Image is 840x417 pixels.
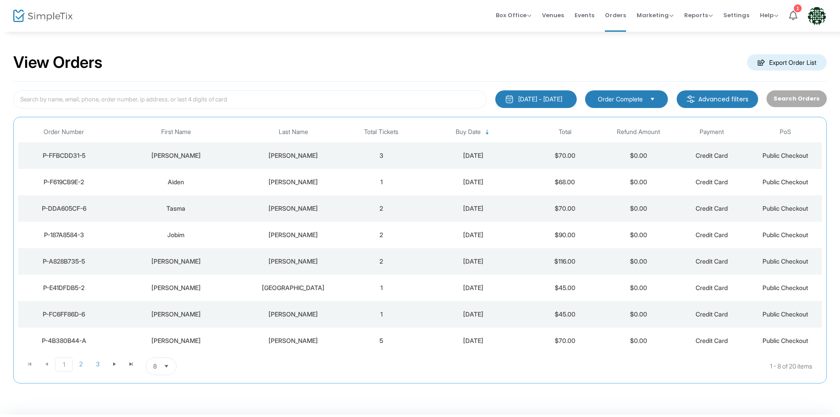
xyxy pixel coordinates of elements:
m-button: Advanced filters [677,90,758,108]
div: 24/8/2025 [420,178,526,186]
td: 1 [345,301,418,328]
td: 2 [345,248,418,275]
div: P-187A8584-3 [20,231,107,239]
div: P-FFBCDD31-5 [20,151,107,160]
span: Last Name [279,128,308,136]
td: $70.00 [528,195,602,222]
span: Credit Card [696,337,728,344]
div: 24/8/2025 [420,257,526,266]
td: $45.00 [528,301,602,328]
td: 3 [345,142,418,169]
span: Reports [684,11,713,19]
div: COSTIGAN [244,336,343,345]
span: Public Checkout [763,231,808,238]
div: P-E41DFDB5-2 [20,283,107,292]
div: P-FC6FF86D-6 [20,310,107,319]
span: Public Checkout [763,310,808,318]
td: 1 [345,169,418,195]
td: $0.00 [602,195,675,222]
div: 24/8/2025 [420,283,526,292]
td: $45.00 [528,275,602,301]
td: $90.00 [528,222,602,248]
td: 1 [345,275,418,301]
div: 24/8/2025 [420,151,526,160]
div: Jobim [112,231,239,239]
span: Orders [605,4,626,26]
div: Tait [244,204,343,213]
span: Credit Card [696,310,728,318]
td: $0.00 [602,142,675,169]
td: $0.00 [602,248,675,275]
td: 5 [345,328,418,354]
div: Anne-Marie [112,336,239,345]
th: Refund Amount [602,122,675,142]
button: Select [646,94,659,104]
span: Help [760,11,778,19]
span: Credit Card [696,231,728,238]
span: Go to the next page [106,357,123,371]
td: $70.00 [528,328,602,354]
button: Select [160,358,173,375]
td: $68.00 [528,169,602,195]
div: P-DDA605CF-6 [20,204,107,213]
div: P-A828B735-5 [20,257,107,266]
span: Events [575,4,594,26]
div: 1 [794,4,802,12]
span: 8 [153,362,157,371]
div: 24/8/2025 [420,204,526,213]
td: $0.00 [602,301,675,328]
span: Page 2 [73,357,89,371]
span: Marketing [637,11,674,19]
span: Order Number [44,128,84,136]
td: $70.00 [528,142,602,169]
span: Go to the last page [128,361,135,368]
div: Alana [112,310,239,319]
span: Order Complete [598,95,643,104]
span: Public Checkout [763,337,808,344]
span: Buy Date [456,128,481,136]
td: $0.00 [602,275,675,301]
td: $116.00 [528,248,602,275]
div: Danial [112,257,239,266]
td: 2 [345,222,418,248]
span: Public Checkout [763,178,808,186]
span: Credit Card [696,152,728,159]
div: Aiden [112,178,239,186]
th: Total Tickets [345,122,418,142]
div: Tasma [112,204,239,213]
span: Public Checkout [763,152,808,159]
span: PoS [780,128,791,136]
div: 24/8/2025 [420,336,526,345]
th: Total [528,122,602,142]
img: monthly [505,95,514,104]
span: Credit Card [696,284,728,291]
span: Page 1 [55,357,73,372]
div: P-F619CB9E-2 [20,178,107,186]
div: Areias da Mata [244,231,343,239]
div: P-4B380B44-A [20,336,107,345]
div: 24/8/2025 [420,231,526,239]
td: $0.00 [602,169,675,195]
span: Public Checkout [763,257,808,265]
span: Credit Card [696,257,728,265]
div: [DATE] - [DATE] [518,95,562,104]
span: Page 3 [89,357,106,371]
span: Credit Card [696,205,728,212]
span: Sortable [484,129,491,136]
span: Credit Card [696,178,728,186]
span: Public Checkout [763,205,808,212]
img: filter [686,95,695,104]
input: Search by name, email, phone, order number, ip address, or last 4 digits of card [13,90,486,108]
span: Box Office [496,11,531,19]
div: Dylan [112,151,239,160]
td: $0.00 [602,222,675,248]
div: Andrews [244,310,343,319]
div: Corey [112,283,239,292]
kendo-pager-info: 1 - 8 of 20 items [264,357,812,375]
div: Data table [18,122,822,354]
div: 24/8/2025 [420,310,526,319]
span: Settings [723,4,749,26]
td: $0.00 [602,328,675,354]
span: Venues [542,4,564,26]
span: First Name [161,128,191,136]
